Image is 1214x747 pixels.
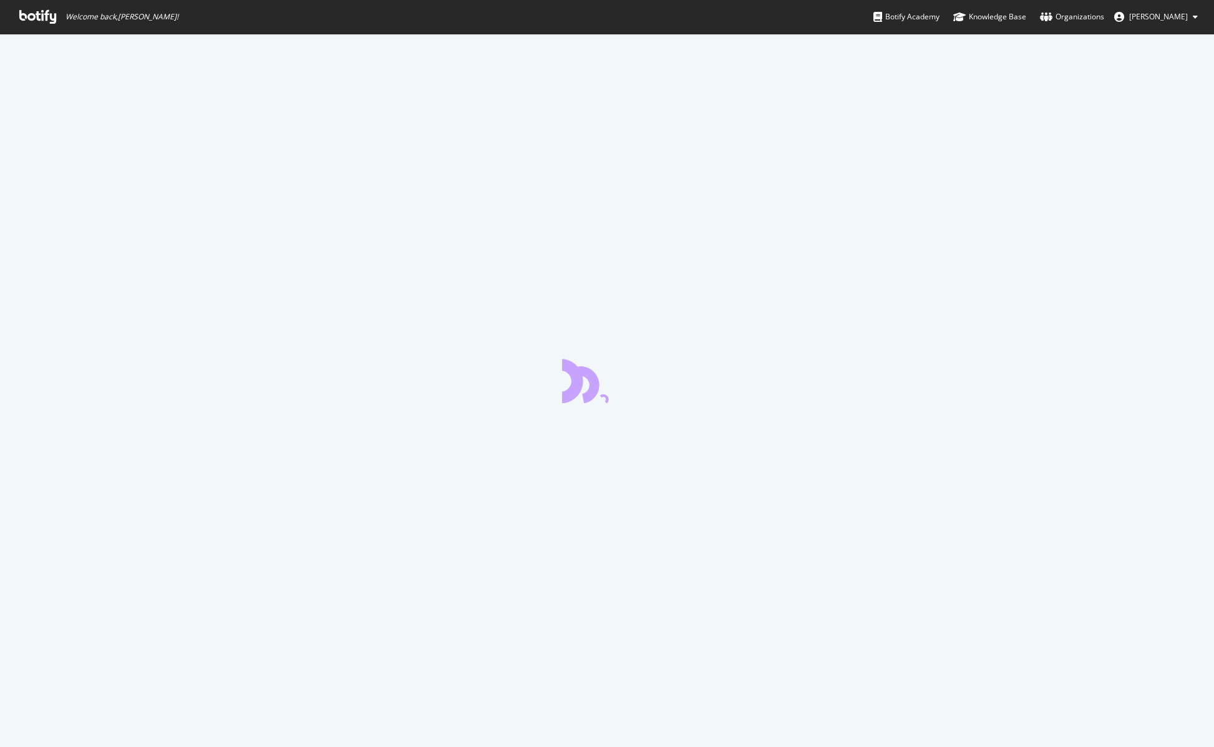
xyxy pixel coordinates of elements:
[1040,11,1104,23] div: Organizations
[953,11,1026,23] div: Knowledge Base
[1104,7,1208,27] button: [PERSON_NAME]
[66,12,178,22] span: Welcome back, [PERSON_NAME] !
[873,11,940,23] div: Botify Academy
[562,358,652,403] div: animation
[1129,11,1188,22] span: Tim Manalo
